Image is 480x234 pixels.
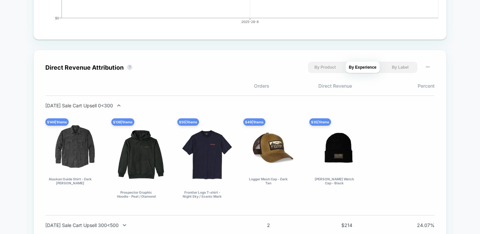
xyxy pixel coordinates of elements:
span: Percent [352,83,435,89]
button: ? [127,65,132,70]
div: [DATE] Sale Cart Upsell 300<500 [45,222,221,228]
div: [PERSON_NAME] Watch Cap - Black [313,177,356,185]
button: By Product [308,62,342,73]
div: Prospector Graphic Hoodie - Peat / Diamond [115,190,158,198]
button: By Label [383,62,417,73]
span: 24.07 % [405,222,435,228]
span: Orders [187,83,269,89]
tspan: 2025-28-8 [241,20,259,24]
div: Logger Mesh Cap - Dark Tan [247,177,290,185]
div: $ 149 | 1 items [45,118,69,126]
img: Frontier Logo T-shirt - Night Sky / Scenic Mark [181,122,233,188]
img: Prospector Graphic Hoodie - Peat / Diamond [115,122,167,188]
div: Frontier Logo T-shirt - Night Sky / Scenic Mark [181,190,224,198]
span: Direct Revenue [269,83,352,89]
img: Alaskan Guide Shirt - Dark Heather Gray [49,122,101,174]
span: 2 [240,222,270,228]
tspan: $0 [55,16,59,20]
div: Alaskan Guide Shirt - Dark [PERSON_NAME] [49,177,92,185]
img: Ballard Watch Cap - Black [313,122,365,174]
span: $ 214 [322,222,352,228]
div: Direct Revenue Attribution [45,64,124,71]
button: By Experience [346,62,380,73]
img: Logger Mesh Cap - Dark Tan [247,122,299,174]
div: $ 49 | 1 items [243,118,265,126]
div: $ 139 | 1 items [111,118,134,126]
div: $ 35 | 1 items [309,118,331,126]
div: $ 55 | 1 items [177,118,199,126]
div: [DATE] Sale Cart Upsell 0<300 [45,103,221,108]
